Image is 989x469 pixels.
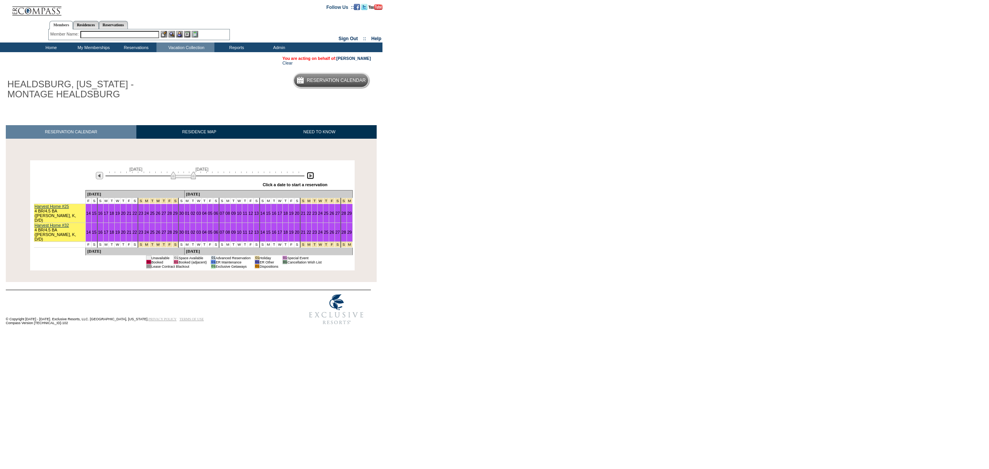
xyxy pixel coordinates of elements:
td: Thanksgiving [167,242,173,248]
td: Thanksgiving [138,198,144,204]
a: 29 [173,211,178,216]
a: 06 [214,230,218,234]
a: 26 [156,230,160,234]
td: Christmas [323,198,329,204]
td: Thanksgiving [155,198,161,204]
td: M [184,242,190,248]
a: Sign Out [338,36,358,41]
td: S [260,242,265,248]
td: M [103,242,109,248]
a: 19 [289,211,294,216]
td: Thanksgiving [144,242,150,248]
td: S [213,242,219,248]
td: S [91,198,97,204]
a: 14 [260,230,265,234]
a: Harvest Home #32 [35,223,69,228]
td: Follow Us :: [326,4,354,10]
a: Members [49,21,73,29]
a: 17 [277,211,282,216]
td: W [236,198,242,204]
a: 12 [248,230,253,234]
td: 01 [211,260,216,264]
td: Christmas [318,242,323,248]
td: My Memberships [71,42,114,52]
td: 01 [173,260,178,264]
td: 01 [146,256,151,260]
img: Become our fan on Facebook [354,4,360,10]
div: Click a date to start a reservation [263,182,328,187]
a: 07 [220,230,224,234]
td: F [248,198,254,204]
td: Christmas [312,198,318,204]
a: 26 [330,211,334,216]
img: b_calculator.gif [192,31,198,37]
a: 22 [307,230,311,234]
a: 23 [312,211,317,216]
td: F [248,242,254,248]
a: 15 [266,230,271,234]
td: Christmas [312,242,318,248]
a: 24 [318,211,323,216]
td: S [219,198,225,204]
a: 29 [347,211,352,216]
td: S [97,198,103,204]
td: T [231,198,236,204]
td: 01 [255,256,259,260]
td: [DATE] [85,248,184,255]
td: S [178,242,184,248]
a: 01 [185,230,190,234]
td: Reservations [114,42,156,52]
a: 30 [179,211,184,216]
td: F [289,198,294,204]
img: Impersonate [176,31,183,37]
a: 25 [150,230,155,234]
td: Exclusive Getaways [216,264,251,268]
td: T [190,198,196,204]
td: 4 BR/4.5 BA ([PERSON_NAME], K, D/D) [34,223,86,242]
td: S [213,198,219,204]
td: Holiday [260,256,279,260]
td: Space Available [178,256,207,260]
td: T [271,198,277,204]
a: 16 [98,211,103,216]
td: Thanksgiving [155,242,161,248]
td: S [294,242,300,248]
td: 01 [146,260,151,264]
a: 21 [301,211,306,216]
td: Booked (adjacent) [178,260,207,264]
a: 16 [98,230,103,234]
a: 04 [202,230,207,234]
td: T [121,198,126,204]
td: S [253,198,259,204]
td: Booked [151,260,170,264]
td: 01 [282,260,287,264]
a: 11 [243,230,247,234]
td: F [126,198,132,204]
td: Christmas [300,242,306,248]
img: b_edit.gif [161,31,167,37]
td: F [289,242,294,248]
td: 01 [173,256,178,260]
a: 25 [150,211,155,216]
td: S [253,242,259,248]
a: 13 [254,230,259,234]
td: Christmas [329,198,335,204]
td: S [219,242,225,248]
td: S [294,198,300,204]
a: 20 [295,230,299,234]
a: 09 [231,230,236,234]
td: T [283,242,289,248]
a: 06 [214,211,218,216]
td: New Year's [347,242,352,248]
a: 18 [283,230,288,234]
td: Thanksgiving [161,198,167,204]
a: Clear [282,61,292,65]
a: 19 [115,230,120,234]
td: S [260,198,265,204]
a: 26 [330,230,334,234]
td: [DATE] [184,248,352,255]
a: 24 [144,230,149,234]
span: [DATE] [195,167,209,172]
td: Christmas [306,198,312,204]
td: ER Maintenance [216,260,251,264]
